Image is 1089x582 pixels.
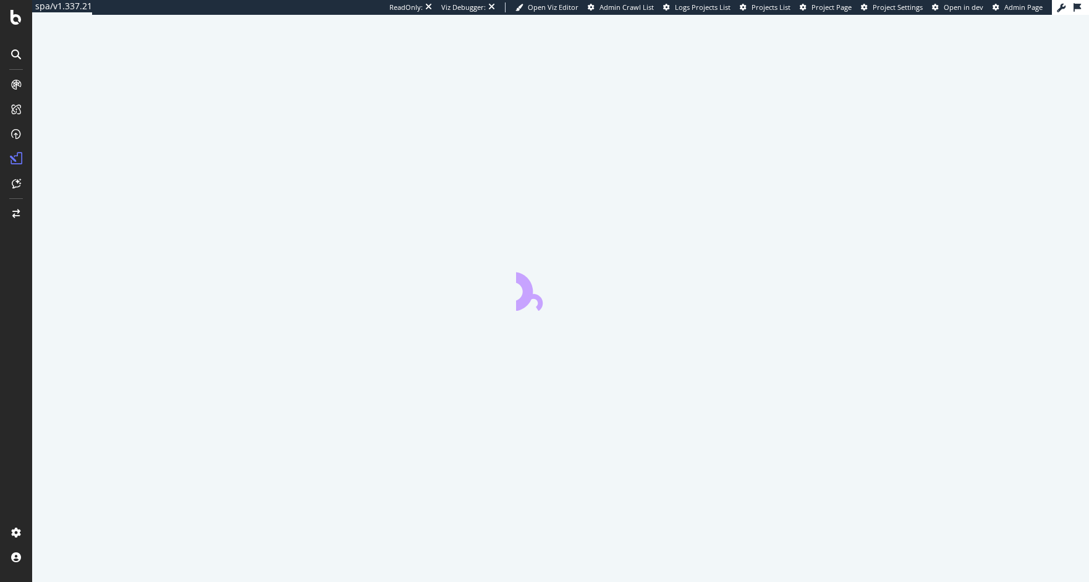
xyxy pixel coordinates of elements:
[588,2,654,12] a: Admin Crawl List
[663,2,731,12] a: Logs Projects List
[516,266,605,311] div: animation
[944,2,983,12] span: Open in dev
[441,2,486,12] div: Viz Debugger:
[861,2,923,12] a: Project Settings
[515,2,578,12] a: Open Viz Editor
[932,2,983,12] a: Open in dev
[752,2,790,12] span: Projects List
[1004,2,1043,12] span: Admin Page
[675,2,731,12] span: Logs Projects List
[873,2,923,12] span: Project Settings
[389,2,423,12] div: ReadOnly:
[993,2,1043,12] a: Admin Page
[600,2,654,12] span: Admin Crawl List
[528,2,578,12] span: Open Viz Editor
[811,2,852,12] span: Project Page
[800,2,852,12] a: Project Page
[740,2,790,12] a: Projects List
